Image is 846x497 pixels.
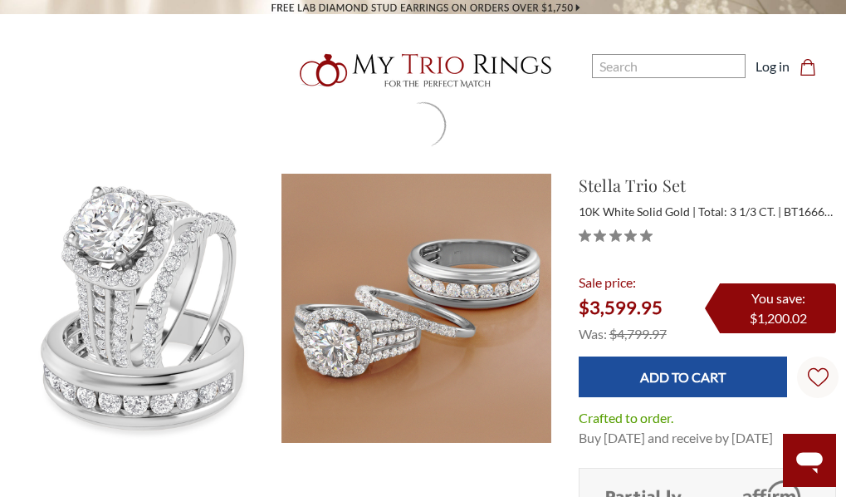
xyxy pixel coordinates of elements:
[797,357,839,398] a: Wish Lists
[281,174,550,443] img: Photo of Stella 3 1/3 ct tw. Lab Grown Round Solitaire Trio Set 10K White Gold [BT1666W-L125]
[592,54,746,78] input: Search
[579,296,663,318] span: $3,599.95
[579,204,696,219] span: 10K White Solid Gold
[808,315,829,440] svg: Wish Lists
[579,274,636,290] span: Sale price:
[579,173,836,198] h1: Stella Trio Set
[800,59,816,76] svg: cart.cart_preview
[698,204,781,219] span: Total: 3 1/3 CT.
[11,174,280,443] img: Photo of Stella 3 1/3 ct tw. Lab Grown Round Solitaire Trio Set 10K White Gold [BT1666W-L125]
[609,326,667,342] span: $4,799.97
[579,357,788,397] input: Add to Cart
[246,44,601,97] a: My Trio Rings
[579,326,607,342] span: Was:
[579,428,773,448] dd: Buy [DATE] and receive by [DATE]
[291,44,556,97] img: My Trio Rings
[750,290,807,326] span: You save: $1,200.02
[579,408,673,428] dt: Crafted to order.
[756,57,790,76] a: Log in
[800,57,826,76] a: Cart with 0 items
